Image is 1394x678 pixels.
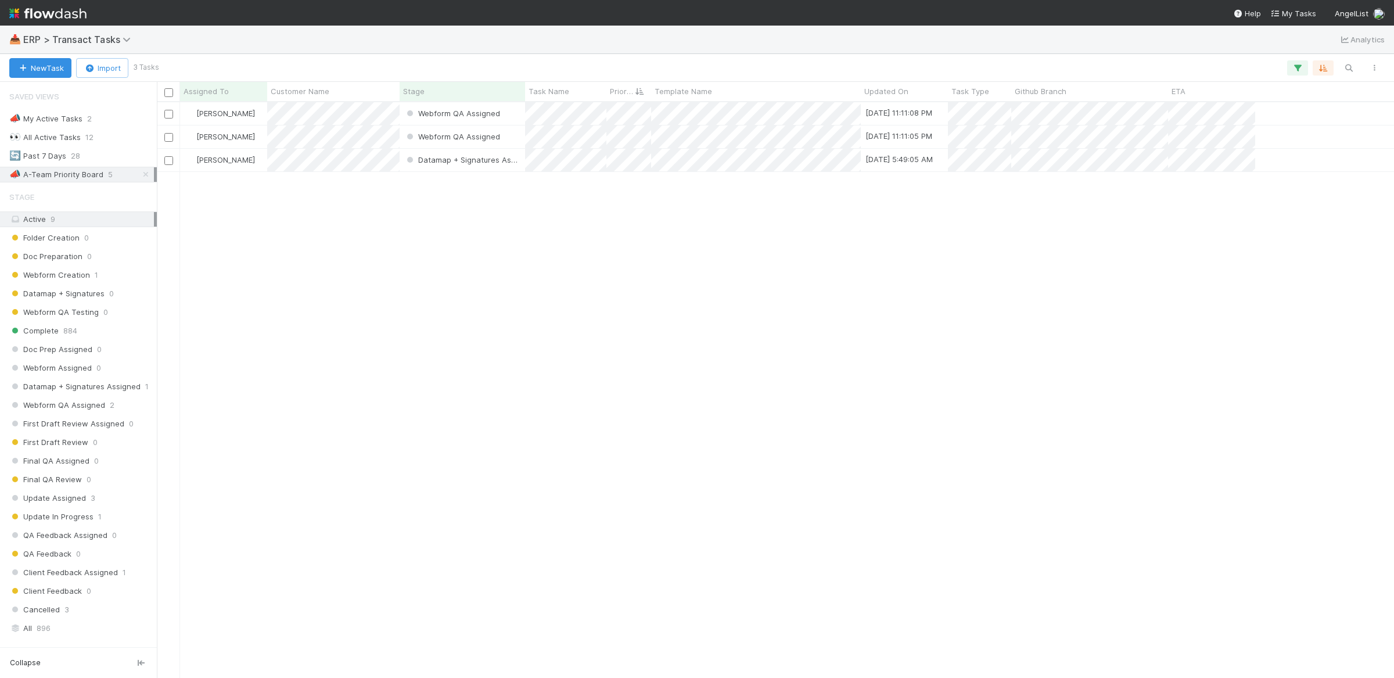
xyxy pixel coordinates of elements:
[9,398,105,412] span: Webform QA Assigned
[76,547,81,561] span: 0
[51,214,55,224] span: 9
[185,155,195,164] img: avatar_11833ecc-818b-4748-aee0-9d6cf8466369.png
[864,85,908,97] span: Updated On
[9,621,154,636] div: All
[23,34,136,45] span: ERP > Transact Tasks
[112,528,117,543] span: 0
[9,639,60,662] span: Assigned To
[9,361,92,375] span: Webform Assigned
[1339,33,1385,46] a: Analytics
[64,602,69,617] span: 3
[9,268,90,282] span: Webform Creation
[85,130,94,145] span: 12
[87,584,91,598] span: 0
[185,131,255,142] div: [PERSON_NAME]
[9,491,86,505] span: Update Assigned
[10,658,41,668] span: Collapse
[9,113,21,123] span: 📣
[9,3,87,23] img: logo-inverted-e16ddd16eac7371096b0.svg
[9,435,88,450] span: First Draft Review
[404,109,500,118] span: Webform QA Assigned
[164,133,173,142] input: Toggle Row Selected
[93,435,98,450] span: 0
[108,167,113,182] span: 5
[9,212,154,227] div: Active
[9,379,141,394] span: Datamap + Signatures Assigned
[404,131,500,142] div: Webform QA Assigned
[271,85,329,97] span: Customer Name
[403,85,425,97] span: Stage
[87,249,92,264] span: 0
[9,454,89,468] span: Final QA Assigned
[9,112,82,126] div: My Active Tasks
[94,454,99,468] span: 0
[9,149,66,163] div: Past 7 Days
[9,58,71,78] button: NewTask
[110,398,114,412] span: 2
[529,85,569,97] span: Task Name
[9,324,59,338] span: Complete
[97,342,102,357] span: 0
[9,472,82,487] span: Final QA Review
[1270,9,1316,18] span: My Tasks
[9,231,80,245] span: Folder Creation
[9,249,82,264] span: Doc Preparation
[865,130,932,142] div: [DATE] 11:11:05 PM
[185,154,255,166] div: [PERSON_NAME]
[196,155,255,164] span: [PERSON_NAME]
[76,58,128,78] button: Import
[129,417,134,431] span: 0
[865,153,933,165] div: [DATE] 5:49:05 AM
[184,85,229,97] span: Assigned To
[91,491,95,505] span: 3
[98,510,102,524] span: 1
[9,150,21,160] span: 🔄
[196,132,255,141] span: [PERSON_NAME]
[109,286,114,301] span: 0
[404,155,536,164] span: Datamap + Signatures Assigned
[1335,9,1368,18] span: AngelList
[123,565,126,580] span: 1
[9,169,21,179] span: 📣
[164,88,173,97] input: Toggle All Rows Selected
[404,132,500,141] span: Webform QA Assigned
[71,149,80,163] span: 28
[1233,8,1261,19] div: Help
[9,565,118,580] span: Client Feedback Assigned
[103,305,108,320] span: 0
[1373,8,1385,20] img: avatar_f5fedbe2-3a45-46b0-b9bb-d3935edf1c24.png
[185,109,195,118] img: avatar_11833ecc-818b-4748-aee0-9d6cf8466369.png
[145,379,149,394] span: 1
[1270,8,1316,19] a: My Tasks
[1015,85,1066,97] span: Github Branch
[9,342,92,357] span: Doc Prep Assigned
[185,107,255,119] div: [PERSON_NAME]
[9,510,94,524] span: Update In Progress
[37,621,51,636] span: 896
[865,107,932,119] div: [DATE] 11:11:08 PM
[185,132,195,141] img: avatar_11833ecc-818b-4748-aee0-9d6cf8466369.png
[9,34,21,44] span: 📥
[404,107,500,119] div: Webform QA Assigned
[610,85,634,97] span: Priority
[9,130,81,145] div: All Active Tasks
[9,528,107,543] span: QA Feedback Assigned
[96,361,101,375] span: 0
[9,85,59,108] span: Saved Views
[9,132,21,142] span: 👀
[9,417,124,431] span: First Draft Review Assigned
[655,85,712,97] span: Template Name
[9,584,82,598] span: Client Feedback
[84,231,89,245] span: 0
[9,547,71,561] span: QA Feedback
[87,112,92,126] span: 2
[9,167,103,182] div: A-Team Priority Board
[9,286,105,301] span: Datamap + Signatures
[164,110,173,119] input: Toggle Row Selected
[9,305,99,320] span: Webform QA Testing
[95,268,98,282] span: 1
[9,602,60,617] span: Cancelled
[9,185,34,209] span: Stage
[404,154,519,166] div: Datamap + Signatures Assigned
[1172,85,1185,97] span: ETA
